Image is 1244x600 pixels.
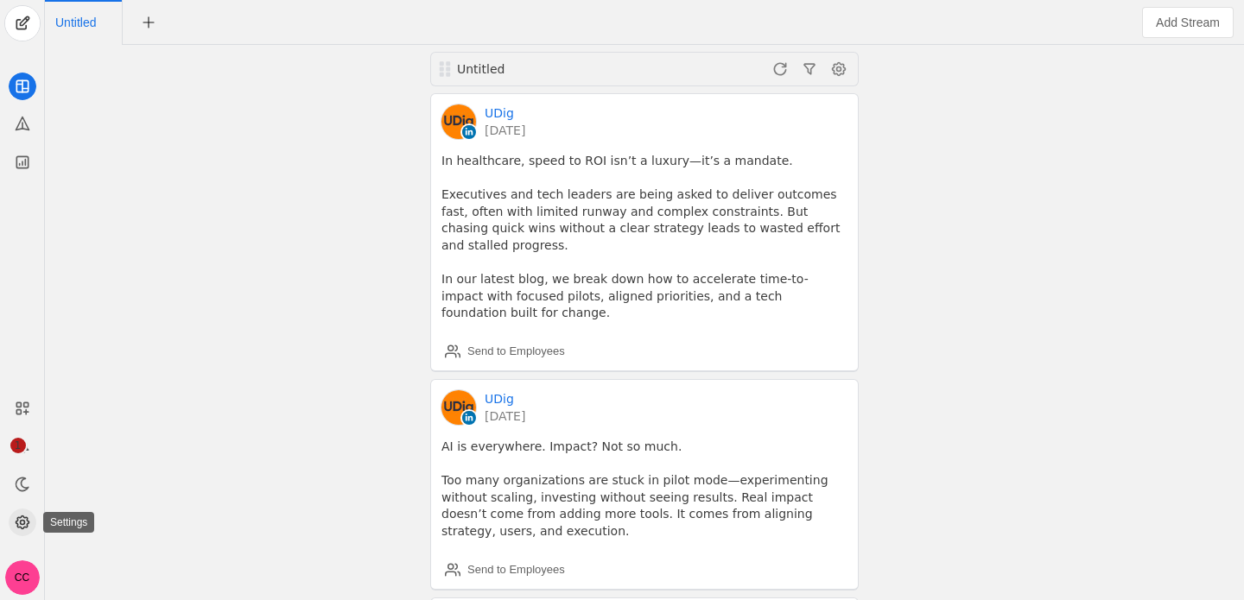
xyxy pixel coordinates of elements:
[5,560,40,595] button: CC
[485,407,525,425] a: [DATE]
[485,390,514,407] a: UDig
[441,439,847,540] pre: AI is everywhere. Impact? Not so much. Too many organizations are stuck in pilot mode—experimenti...
[55,16,96,28] span: Click to edit name
[467,343,565,360] div: Send to Employees
[485,104,514,122] a: UDig
[457,60,663,78] div: Untitled
[1156,14,1220,31] span: Add Stream
[438,338,572,365] button: Send to Employees
[485,122,525,139] a: [DATE]
[467,561,565,578] div: Send to Employees
[441,390,476,425] img: cache
[43,512,94,533] div: Settings
[133,15,164,28] app-icon-button: New Tab
[438,556,572,584] button: Send to Employees
[1142,7,1234,38] button: Add Stream
[441,153,847,322] pre: In healthcare, speed to ROI isn’t a luxury—it’s a mandate. Executives and tech leaders are being ...
[10,438,26,453] span: 1
[441,104,476,139] img: cache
